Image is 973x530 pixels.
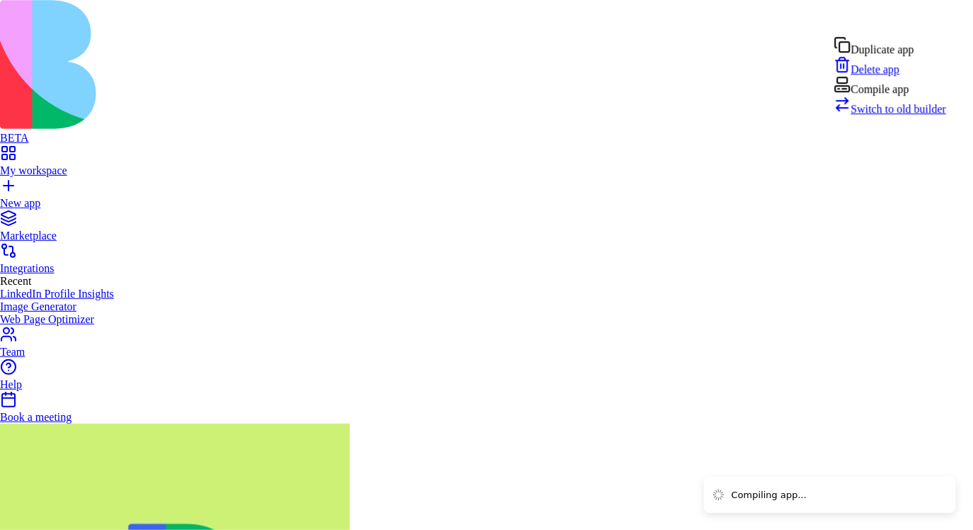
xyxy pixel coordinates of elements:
[851,63,900,75] span: Delete app
[851,43,914,55] span: Duplicate app
[834,36,947,115] div: Admin
[851,103,947,115] span: Switch to old builder
[834,76,947,96] div: Compile app
[732,488,807,502] div: Compiling app...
